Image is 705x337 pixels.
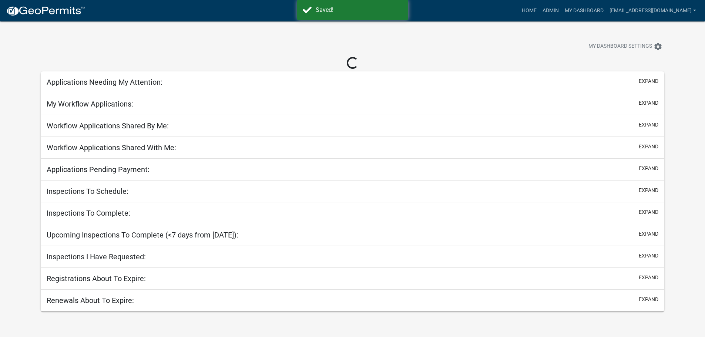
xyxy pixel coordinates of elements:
[47,274,146,283] h5: Registrations About To Expire:
[639,99,658,107] button: expand
[47,165,150,174] h5: Applications Pending Payment:
[654,42,662,51] i: settings
[47,143,176,152] h5: Workflow Applications Shared With Me:
[47,100,133,108] h5: My Workflow Applications:
[519,4,540,18] a: Home
[639,208,658,216] button: expand
[47,78,162,87] h5: Applications Needing My Attention:
[562,4,607,18] a: My Dashboard
[639,143,658,151] button: expand
[540,4,562,18] a: Admin
[47,187,128,196] h5: Inspections To Schedule:
[47,296,134,305] h5: Renewals About To Expire:
[316,6,403,14] div: Saved!
[639,77,658,85] button: expand
[47,252,146,261] h5: Inspections I Have Requested:
[639,230,658,238] button: expand
[47,209,130,218] h5: Inspections To Complete:
[639,165,658,172] button: expand
[588,42,652,51] span: My Dashboard Settings
[639,296,658,303] button: expand
[639,274,658,282] button: expand
[47,230,238,239] h5: Upcoming Inspections To Complete (<7 days from [DATE]):
[47,121,169,130] h5: Workflow Applications Shared By Me:
[639,252,658,260] button: expand
[607,4,699,18] a: [EMAIL_ADDRESS][DOMAIN_NAME]
[583,39,668,54] button: My Dashboard Settingssettings
[639,121,658,129] button: expand
[639,186,658,194] button: expand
